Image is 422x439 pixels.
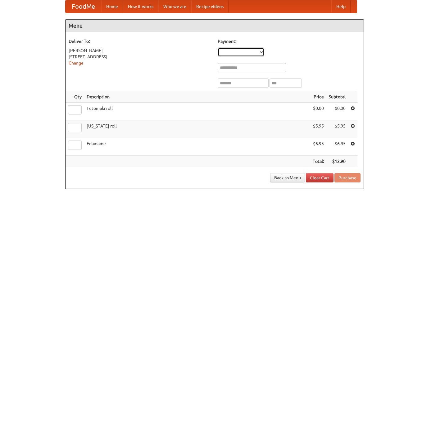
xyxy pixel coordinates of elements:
h5: Payment: [218,38,361,44]
a: How it works [123,0,158,13]
a: FoodMe [66,0,101,13]
h4: Menu [66,20,364,32]
a: Change [69,60,84,65]
td: Edamame [84,138,310,156]
div: [PERSON_NAME] [69,47,211,54]
a: Recipe videos [191,0,229,13]
th: Price [310,91,326,103]
th: Qty [66,91,84,103]
h5: Deliver To: [69,38,211,44]
td: Futomaki roll [84,103,310,120]
a: Back to Menu [270,173,305,182]
td: $0.00 [310,103,326,120]
td: $5.95 [326,120,348,138]
td: $6.95 [310,138,326,156]
a: Clear Cart [306,173,334,182]
td: $0.00 [326,103,348,120]
a: Who we are [158,0,191,13]
th: Total: [310,156,326,167]
a: Help [331,0,351,13]
th: Description [84,91,310,103]
th: $12.90 [326,156,348,167]
a: Home [101,0,123,13]
td: [US_STATE] roll [84,120,310,138]
td: $5.95 [310,120,326,138]
div: [STREET_ADDRESS] [69,54,211,60]
button: Purchase [334,173,361,182]
th: Subtotal [326,91,348,103]
td: $6.95 [326,138,348,156]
